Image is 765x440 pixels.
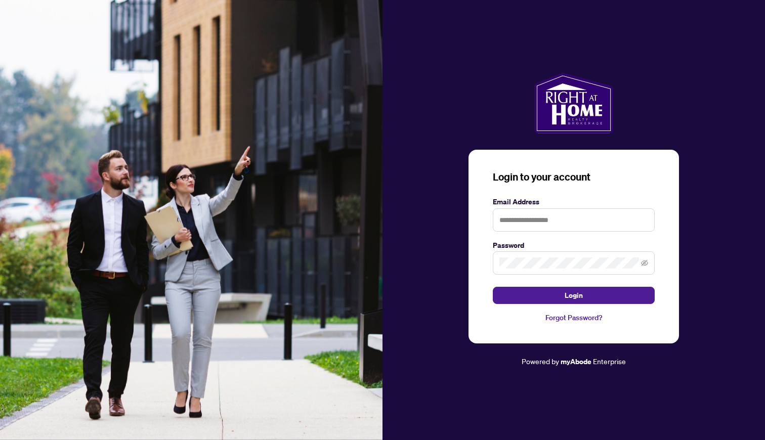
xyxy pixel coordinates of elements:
[522,357,559,366] span: Powered by
[493,240,655,251] label: Password
[493,196,655,207] label: Email Address
[641,259,648,267] span: eye-invisible
[561,356,591,367] a: myAbode
[534,73,613,134] img: ma-logo
[593,357,626,366] span: Enterprise
[565,287,583,303] span: Login
[493,287,655,304] button: Login
[493,170,655,184] h3: Login to your account
[493,312,655,323] a: Forgot Password?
